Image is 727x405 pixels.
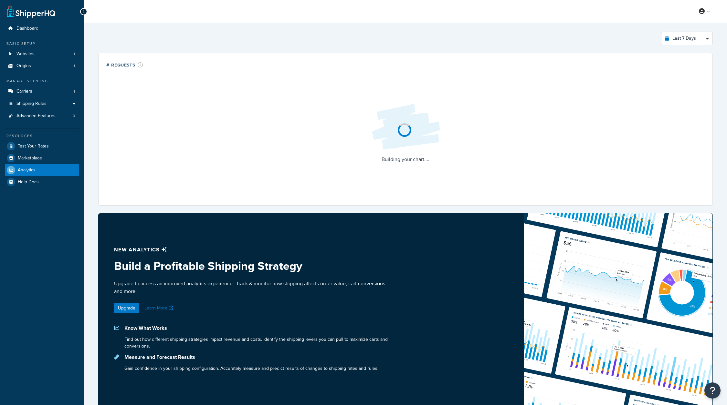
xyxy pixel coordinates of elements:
[114,303,139,313] a: Upgrade
[16,113,56,119] span: Advanced Features
[5,86,79,97] li: Carriers
[18,179,39,185] span: Help Docs
[5,48,79,60] a: Websites1
[16,26,38,31] span: Dashboard
[5,110,79,122] li: Advanced Features
[16,101,47,106] span: Shipping Rules
[5,176,79,188] a: Help Docs
[124,324,390,333] p: Know What Works
[18,156,42,161] span: Marketplace
[5,78,79,84] div: Manage Shipping
[16,51,35,57] span: Websites
[16,63,31,69] span: Origins
[124,353,378,362] p: Measure and Forecast Results
[16,89,32,94] span: Carriers
[124,336,390,349] p: Find out how different shipping strategies impact revenue and costs. Identify the shipping levers...
[114,259,390,272] h3: Build a Profitable Shipping Strategy
[5,164,79,176] a: Analytics
[367,155,444,164] p: Building your chart....
[73,113,75,119] span: 0
[5,23,79,35] a: Dashboard
[5,48,79,60] li: Websites
[114,280,390,295] p: Upgrade to access an improved analytics experience—track & monitor how shipping affects order val...
[18,144,49,149] span: Test Your Rates
[74,51,75,57] span: 1
[5,133,79,139] div: Resources
[124,365,378,372] p: Gain confidence in your shipping configuration. Accurately measure and predict results of changes...
[5,110,79,122] a: Advanced Features0
[106,61,143,68] div: # Requests
[74,63,75,69] span: 1
[74,89,75,94] span: 1
[5,60,79,72] a: Origins1
[5,86,79,97] a: Carriers1
[114,245,390,254] p: New analytics
[18,167,36,173] span: Analytics
[5,140,79,152] a: Test Your Rates
[5,152,79,164] a: Marketplace
[5,60,79,72] li: Origins
[367,99,444,155] img: Loading...
[5,41,79,46] div: Basic Setup
[5,98,79,110] a: Shipping Rules
[144,305,175,311] a: Learn More
[704,382,721,399] button: Open Resource Center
